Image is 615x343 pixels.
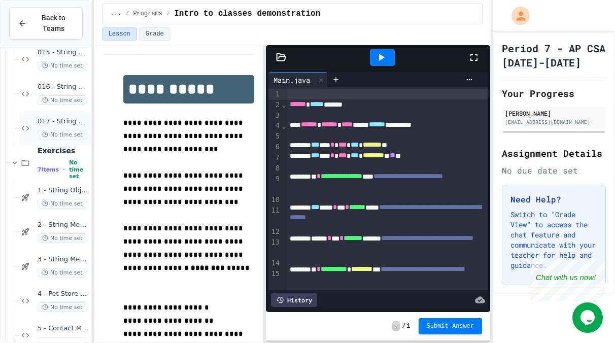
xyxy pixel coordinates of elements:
span: 1 - String Objects: Concatenation, Literals, and More [38,186,89,195]
span: No time set [38,130,87,140]
div: 5 [268,131,281,142]
button: Grade [139,27,170,41]
h1: Period 7 - AP CSA [DATE]-[DATE] [502,41,606,70]
div: 14 [268,258,281,269]
button: Lesson [102,27,137,41]
div: [PERSON_NAME] [505,109,603,118]
div: No due date set [502,164,606,177]
div: [EMAIL_ADDRESS][DOMAIN_NAME] [505,118,603,126]
div: 13 [268,237,281,259]
span: / [125,10,129,18]
p: Switch to "Grade View" to access the chat feature and communicate with your teacher for help and ... [510,210,597,270]
div: 16 [268,290,281,301]
span: / [166,10,170,18]
span: Submit Answer [427,322,474,330]
span: No time set [38,302,87,312]
span: No time set [38,61,87,71]
span: 7 items [38,166,59,173]
span: Programs [133,10,162,18]
span: No time set [38,268,87,278]
div: 4 [268,121,281,131]
span: 015 - String class Methods I [38,48,89,57]
div: 9 [268,174,281,195]
button: Submit Answer [419,318,483,334]
div: Main.java [268,75,315,85]
span: - [392,321,400,331]
div: Main.java [268,72,328,87]
span: Back to Teams [33,13,74,34]
span: / [402,322,405,330]
span: 2 - String Methods Practice I [38,221,89,229]
div: 6 [268,142,281,153]
iframe: chat widget [572,302,605,333]
h3: Need Help? [510,193,597,205]
span: 017 - String class Methods III [38,117,89,126]
span: 1 [406,322,410,330]
span: Fold line [281,122,286,130]
span: No time set [38,233,87,243]
span: Fold line [281,100,286,109]
div: 8 [268,163,281,174]
div: 12 [268,227,281,237]
div: 11 [268,205,281,227]
div: My Account [501,4,532,27]
div: 7 [268,153,281,163]
span: ... [111,10,122,18]
span: No time set [38,199,87,209]
h2: Your Progress [502,86,606,100]
span: 5 - Contact Manager Debug [38,324,89,333]
div: 3 [268,111,281,121]
div: 10 [268,195,281,205]
span: Intro to classes demonstration [174,8,320,20]
span: 4 - Pet Store Object Creator [38,290,89,298]
span: No time set [38,95,87,105]
iframe: chat widget [531,258,605,301]
div: 15 [268,269,281,290]
span: Exercises [38,146,89,155]
button: Back to Teams [9,7,83,40]
div: History [271,293,317,307]
span: • [63,165,65,174]
div: 2 [268,100,281,111]
span: 016 - String class Methods II [38,83,89,91]
div: 1 [268,89,281,100]
span: No time set [69,159,88,180]
h2: Assignment Details [502,146,606,160]
span: 3 - String Methods Practice II [38,255,89,264]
